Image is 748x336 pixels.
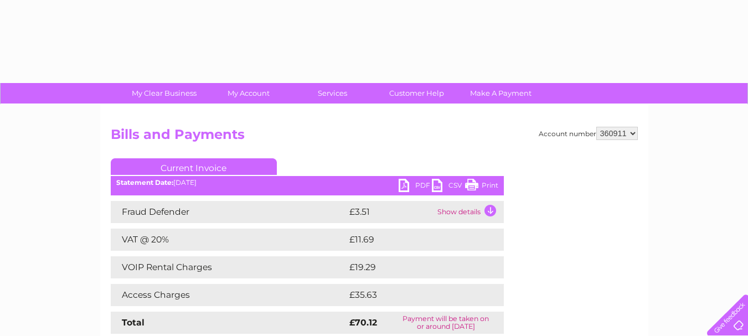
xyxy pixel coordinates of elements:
a: My Clear Business [118,83,210,104]
td: £3.51 [347,201,435,223]
a: Customer Help [371,83,462,104]
strong: Total [122,317,145,328]
td: Access Charges [111,284,347,306]
strong: £70.12 [349,317,377,328]
a: Print [465,179,498,195]
h2: Bills and Payments [111,127,638,148]
td: £11.69 [347,229,479,251]
a: PDF [399,179,432,195]
div: [DATE] [111,179,504,187]
td: £19.29 [347,256,481,278]
td: VOIP Rental Charges [111,256,347,278]
td: £35.63 [347,284,481,306]
a: Services [287,83,378,104]
a: Make A Payment [455,83,546,104]
td: Show details [435,201,504,223]
div: Account number [539,127,638,140]
a: CSV [432,179,465,195]
a: My Account [203,83,294,104]
td: VAT @ 20% [111,229,347,251]
td: Payment will be taken on or around [DATE] [388,312,504,334]
td: Fraud Defender [111,201,347,223]
b: Statement Date: [116,178,173,187]
a: Current Invoice [111,158,277,175]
